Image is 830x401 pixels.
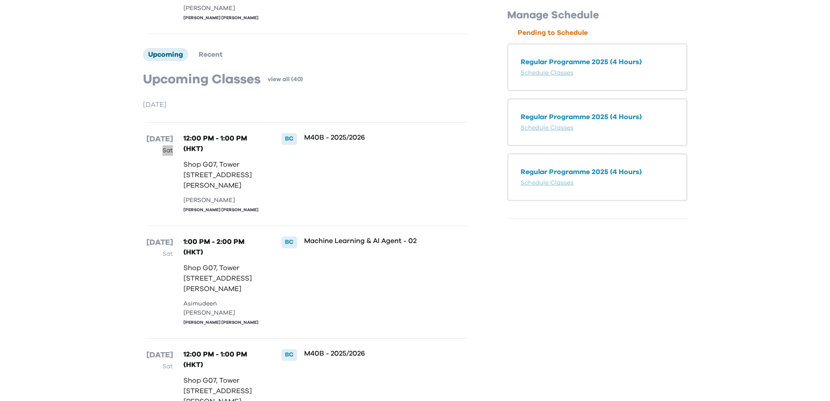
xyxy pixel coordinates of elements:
[183,207,264,213] div: [PERSON_NAME] [PERSON_NAME]
[507,8,688,22] p: Manage Schedule
[521,112,674,122] p: Regular Programme 2025 (4 Hours)
[146,133,173,145] p: [DATE]
[146,249,173,259] p: Sat
[521,167,674,177] p: Regular Programme 2025 (4 Hours)
[183,196,264,205] div: [PERSON_NAME]
[521,125,573,131] a: Schedule Classes
[521,70,573,76] a: Schedule Classes
[183,159,264,191] p: Shop G07, Tower [STREET_ADDRESS][PERSON_NAME]
[183,236,264,257] p: 1:00 PM - 2:00 PM (HKT)
[183,15,264,21] div: [PERSON_NAME] [PERSON_NAME]
[521,57,674,67] p: Regular Programme 2025 (4 Hours)
[183,319,264,326] div: [PERSON_NAME] [PERSON_NAME]
[183,299,264,318] div: Asimudeen [PERSON_NAME]
[199,51,223,58] span: Recent
[281,236,297,248] div: BC
[281,349,297,360] div: BC
[183,4,264,13] div: [PERSON_NAME]
[146,145,173,156] p: Sat
[304,349,438,358] p: M40B - 2025/2026
[183,263,264,294] p: Shop G07, Tower [STREET_ADDRESS][PERSON_NAME]
[281,133,297,144] div: BC
[268,75,303,84] a: view all (40)
[146,361,173,372] p: Sat
[304,133,438,142] p: M40B - 2025/2026
[518,27,688,38] p: Pending to Schedule
[143,72,261,87] p: Upcoming Classes
[304,236,438,245] p: Machine Learning & AI Agent - 02
[183,349,264,370] p: 12:00 PM - 1:00 PM (HKT)
[146,236,173,249] p: [DATE]
[146,349,173,361] p: [DATE]
[521,180,573,186] a: Schedule Classes
[143,99,471,110] p: [DATE]
[148,51,183,58] span: Upcoming
[183,133,264,154] p: 12:00 PM - 1:00 PM (HKT)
